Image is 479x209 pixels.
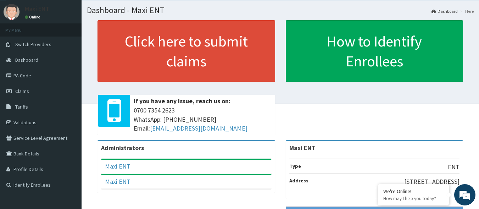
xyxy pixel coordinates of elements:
span: Tariffs [15,104,28,110]
b: Administrators [101,144,144,152]
a: Online [25,15,42,20]
p: How may I help you today? [383,196,444,202]
a: Maxi ENT [105,162,130,170]
span: Claims [15,88,29,94]
a: Click here to submit claims [98,20,275,82]
a: Maxi ENT [105,177,130,186]
span: Dashboard [15,57,38,63]
li: Here [458,8,474,14]
span: Switch Providers [15,41,51,48]
a: [EMAIL_ADDRESS][DOMAIN_NAME] [150,124,247,132]
a: Dashboard [431,8,458,14]
b: If you have any issue, reach us on: [134,97,230,105]
p: [STREET_ADDRESS] [404,177,459,186]
b: Type [289,163,301,169]
img: User Image [4,4,20,20]
span: 0700 7354 2623 WhatsApp: [PHONE_NUMBER] Email: [134,106,272,133]
h1: Dashboard - Maxi ENT [87,6,474,15]
div: We're Online! [383,188,444,194]
a: How to Identify Enrollees [286,20,463,82]
b: Address [289,177,308,184]
strong: Maxi ENT [289,144,315,152]
p: Maxi ENT [25,6,50,12]
p: ENT [448,163,459,172]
